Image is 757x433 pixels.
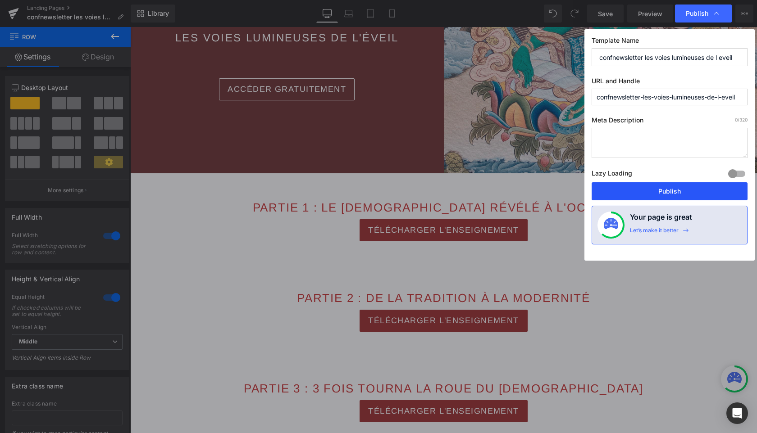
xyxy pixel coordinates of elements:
a: TÉLÉCHARGER L'ENSEIGNEMENT [229,283,397,305]
span: ACCÉDER GRATUITEMENT [97,56,216,68]
a: ACCÉDER GRATUITEMENT [89,51,224,73]
span: PARTIE 1 : Le [DEMOGRAPHIC_DATA] révélé à l'occident [123,174,505,187]
label: Template Name [592,36,748,48]
img: onboarding-status.svg [604,218,618,232]
span: PARTIE 3 : 3 fois tourna la roue du [DEMOGRAPHIC_DATA] [114,355,513,368]
div: Let’s make it better [630,227,679,239]
a: TÉLÉCHARGER L'ENSEIGNEMENT [229,373,397,395]
span: PARTIE 2 : de la tradition à la modernité [167,264,460,278]
span: /320 [735,117,748,122]
button: Publish [592,182,748,200]
span: TÉLÉCHARGER L'ENSEIGNEMENT [238,288,388,300]
h4: Your page is great [630,212,692,227]
label: Lazy Loading [592,167,632,182]
label: Meta Description [592,116,748,128]
label: URL and Handle [592,77,748,89]
span: 0 [735,117,738,122]
div: Open Intercom Messenger [726,402,748,424]
span: TÉLÉCHARGER L'ENSEIGNEMENT [238,197,388,209]
span: TÉLÉCHARGER L'ENSEIGNEMENT [238,378,388,390]
font: LES VOIES LUMINEUSES DE L'ÉVEIL [45,5,268,17]
a: TÉLÉCHARGER L'ENSEIGNEMENT [229,192,397,214]
span: Publish [686,9,708,18]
